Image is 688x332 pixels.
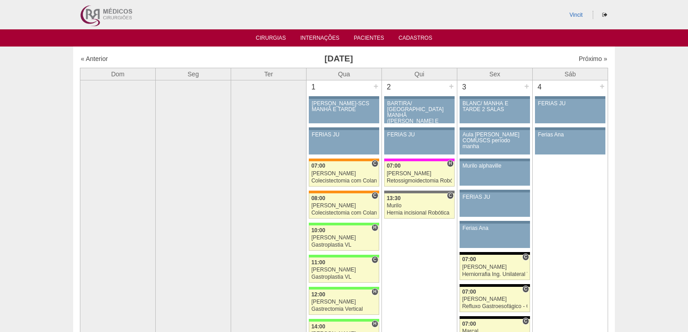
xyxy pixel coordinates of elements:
[311,227,325,234] span: 10:00
[300,35,339,44] a: Internações
[598,80,606,92] div: +
[384,193,455,219] a: C 13:30 Murilo Hernia incisional Robótica
[372,192,378,199] span: Consultório
[535,127,605,130] div: Key: Aviso
[311,291,325,298] span: 12:00
[207,52,470,65] h3: [DATE]
[309,290,379,315] a: H 12:00 [PERSON_NAME] Gastrectomia Vertical
[460,221,530,224] div: Key: Aviso
[309,99,379,123] a: [PERSON_NAME]-SCS MANHÃ E TARDE
[312,132,377,138] div: FERIAS JU
[372,320,378,327] span: Hospital
[460,252,530,255] div: Key: Blanc
[387,210,452,216] div: Hernia incisional Robótica
[312,101,377,112] div: [PERSON_NAME]-SCS MANHÃ E TARDE
[311,267,377,273] div: [PERSON_NAME]
[460,255,530,280] a: C 07:00 [PERSON_NAME] Herniorrafia Ing. Unilateral VL
[387,195,401,201] span: 13:30
[387,101,452,136] div: BARTIRA/ [GEOGRAPHIC_DATA] MANHÃ ([PERSON_NAME] E ANA)/ SANTA JOANA -TARDE
[309,257,379,283] a: C 11:00 [PERSON_NAME] Gastroplastia VL
[387,163,401,169] span: 07:00
[311,323,325,330] span: 14:00
[387,132,452,138] div: FERIAS JU
[533,68,608,80] th: Sáb
[354,35,384,44] a: Pacientes
[372,256,378,263] span: Consultório
[462,289,476,295] span: 07:00
[307,80,321,94] div: 1
[462,256,476,262] span: 07:00
[384,191,455,193] div: Key: Santa Catarina
[309,127,379,130] div: Key: Aviso
[462,304,528,309] div: Refluxo Gastroesofágico - Cirurgia VL
[463,225,527,231] div: Ferias Ana
[311,178,377,184] div: Colecistectomia com Colangiografia VL
[311,163,325,169] span: 07:00
[256,35,286,44] a: Cirurgias
[309,255,379,257] div: Key: Brasil
[447,80,455,92] div: +
[311,306,377,312] div: Gastrectomia Vertical
[457,80,471,94] div: 3
[522,285,529,293] span: Consultório
[309,193,379,219] a: C 08:00 [PERSON_NAME] Colecistectomia com Colangiografia VL
[384,99,455,123] a: BARTIRA/ [GEOGRAPHIC_DATA] MANHÃ ([PERSON_NAME] E ANA)/ SANTA JOANA -TARDE
[535,130,605,154] a: Ferias Ana
[460,190,530,192] div: Key: Aviso
[372,224,378,231] span: Hospital
[311,171,377,177] div: [PERSON_NAME]
[460,161,530,186] a: Murilo alphaville
[387,178,452,184] div: Retossigmoidectomia Robótica
[309,159,379,161] div: Key: São Luiz - SCS
[387,203,452,209] div: Murilo
[522,318,529,325] span: Consultório
[387,171,452,177] div: [PERSON_NAME]
[579,55,607,62] a: Próximo »
[309,96,379,99] div: Key: Aviso
[538,132,603,138] div: Ferias Ana
[460,224,530,248] a: Ferias Ana
[462,296,528,302] div: [PERSON_NAME]
[460,130,530,154] a: Aula [PERSON_NAME] COMUSCS período manha
[523,80,530,92] div: +
[372,288,378,295] span: Hospital
[570,12,583,18] a: Vincit
[535,96,605,99] div: Key: Aviso
[311,274,377,280] div: Gastroplastia VL
[311,242,377,248] div: Gastroplastia VL
[309,130,379,154] a: FERIAS JU
[463,163,527,169] div: Murilo alphaville
[463,132,527,150] div: Aula [PERSON_NAME] COMUSCS período manha
[399,35,432,44] a: Cadastros
[384,159,455,161] div: Key: Pro Matre
[311,195,325,201] span: 08:00
[81,55,108,62] a: « Anterior
[311,210,377,216] div: Colecistectomia com Colangiografia VL
[463,101,527,112] div: BLANC/ MANHÃ E TARDE 2 SALAS
[382,80,396,94] div: 2
[384,96,455,99] div: Key: Aviso
[460,192,530,217] a: FERIAS JU
[311,235,377,241] div: [PERSON_NAME]
[522,253,529,261] span: Consultório
[460,99,530,123] a: BLANC/ MANHÃ E TARDE 2 SALAS
[231,68,307,80] th: Ter
[460,96,530,99] div: Key: Aviso
[382,68,457,80] th: Qui
[462,264,528,270] div: [PERSON_NAME]
[309,161,379,187] a: C 07:00 [PERSON_NAME] Colecistectomia com Colangiografia VL
[384,130,455,154] a: FERIAS JU
[602,12,607,18] i: Sair
[309,191,379,193] div: Key: São Luiz - SCS
[372,160,378,167] span: Consultório
[460,284,530,287] div: Key: Blanc
[538,101,603,107] div: FERIAS JU
[311,259,325,266] span: 11:00
[309,225,379,251] a: H 10:00 [PERSON_NAME] Gastroplastia VL
[535,99,605,123] a: FERIAS JU
[384,161,455,187] a: H 07:00 [PERSON_NAME] Retossigmoidectomia Robótica
[533,80,547,94] div: 4
[462,271,528,277] div: Herniorrafia Ing. Unilateral VL
[80,68,156,80] th: Dom
[460,287,530,312] a: C 07:00 [PERSON_NAME] Refluxo Gastroesofágico - Cirurgia VL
